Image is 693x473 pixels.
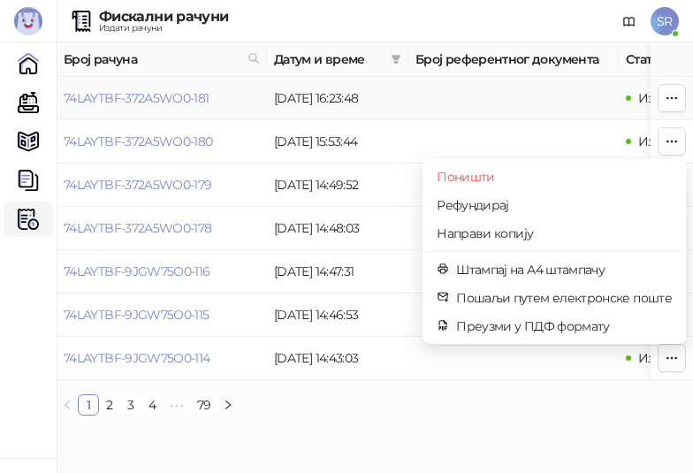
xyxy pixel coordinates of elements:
[99,24,228,33] div: Издати рачуни
[57,207,267,250] td: 74LAYTBF-372A5WO0-178
[456,288,672,308] span: Пошаљи путем електронске поште
[456,260,672,279] span: Штампај на А4 штампачу
[267,250,408,294] td: [DATE] 14:47:31
[57,394,78,416] button: left
[274,50,384,69] span: Датум и време
[638,134,674,149] span: Издат
[64,134,213,149] a: 74LAYTBF-372A5WO0-180
[79,395,98,415] a: 1
[57,294,267,337] td: 74LAYTBF-9JGW75O0-115
[57,250,267,294] td: 74LAYTBF-9JGW75O0-116
[437,195,672,215] span: Рефундирај
[267,77,408,120] td: [DATE] 16:23:48
[142,395,162,415] a: 4
[64,177,212,193] a: 74LAYTBF-372A5WO0-179
[57,77,267,120] td: 74LAYTBF-372A5WO0-181
[64,90,209,106] a: 74LAYTBF-372A5WO0-181
[64,50,240,69] span: Број рачуна
[78,394,99,416] li: 1
[57,42,267,77] th: Број рачуна
[64,307,209,323] a: 74LAYTBF-9JGW75O0-115
[267,337,408,380] td: [DATE] 14:43:03
[437,167,672,187] span: Поништи
[64,220,212,236] a: 74LAYTBF-372A5WO0-178
[191,394,217,416] li: 79
[64,350,210,366] a: 74LAYTBF-9JGW75O0-114
[121,395,141,415] a: 3
[57,337,267,380] td: 74LAYTBF-9JGW75O0-114
[192,395,217,415] a: 79
[638,90,674,106] span: Издат
[99,394,120,416] li: 2
[437,224,672,243] span: Направи копију
[14,7,42,35] img: Logo
[615,7,643,35] a: Документација
[120,394,141,416] li: 3
[62,400,72,410] span: left
[100,395,119,415] a: 2
[267,120,408,164] td: [DATE] 15:53:44
[223,400,233,410] span: right
[651,7,679,35] span: SR
[391,54,401,65] span: filter
[64,263,210,279] a: 74LAYTBF-9JGW75O0-116
[387,46,405,72] span: filter
[99,10,228,24] div: Фискални рачуни
[217,394,239,416] li: Следећа страна
[163,394,191,416] span: •••
[57,164,267,207] td: 74LAYTBF-372A5WO0-179
[267,294,408,337] td: [DATE] 14:46:53
[163,394,191,416] li: Следећих 5 Страна
[267,207,408,250] td: [DATE] 14:48:03
[408,42,619,77] th: Број референтног документа
[57,394,78,416] li: Претходна страна
[456,317,672,336] span: Преузми у ПДФ формату
[141,394,163,416] li: 4
[217,394,239,416] button: right
[638,350,674,366] span: Издат
[267,164,408,207] td: [DATE] 14:49:52
[57,120,267,164] td: 74LAYTBF-372A5WO0-180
